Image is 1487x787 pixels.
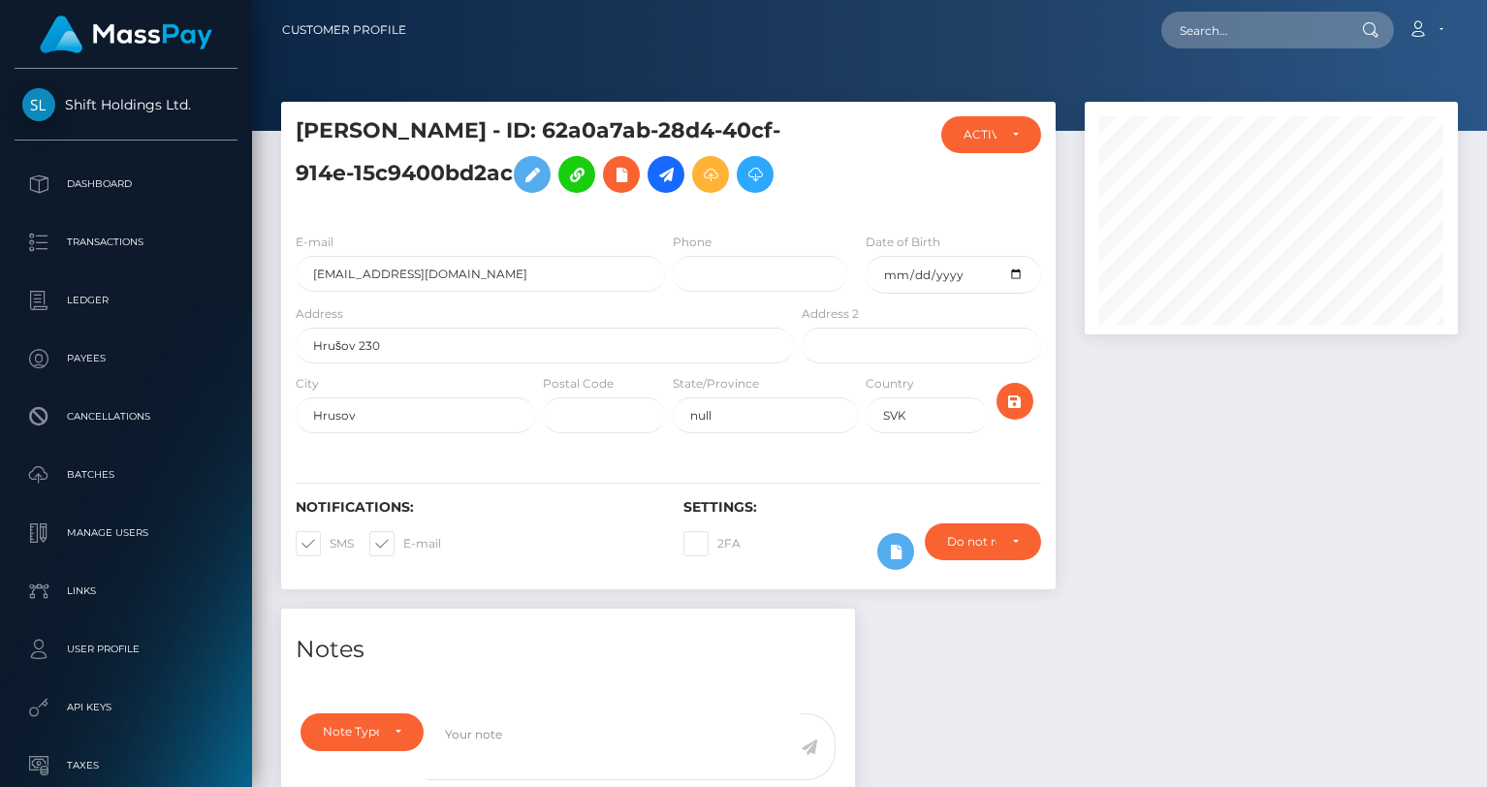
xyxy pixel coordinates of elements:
[296,499,654,516] h6: Notifications:
[369,531,441,556] label: E-mail
[22,344,230,373] p: Payees
[15,218,237,267] a: Transactions
[296,234,333,251] label: E-mail
[648,156,684,193] a: Initiate Payout
[866,234,940,251] label: Date of Birth
[866,375,914,393] label: Country
[282,10,406,50] a: Customer Profile
[15,334,237,383] a: Payees
[15,683,237,732] a: API Keys
[22,751,230,780] p: Taxes
[683,531,741,556] label: 2FA
[296,375,319,393] label: City
[40,16,212,53] img: MassPay Logo
[22,228,230,257] p: Transactions
[673,234,712,251] label: Phone
[941,116,1041,153] button: ACTIVE
[15,451,237,499] a: Batches
[296,633,840,667] h4: Notes
[15,567,237,615] a: Links
[15,509,237,557] a: Manage Users
[1161,12,1344,48] input: Search...
[22,519,230,548] p: Manage Users
[296,116,783,203] h5: [PERSON_NAME] - ID: 62a0a7ab-28d4-40cf-914e-15c9400bd2ac
[296,305,343,323] label: Address
[22,635,230,664] p: User Profile
[802,305,859,323] label: Address 2
[15,393,237,441] a: Cancellations
[947,534,997,550] div: Do not require
[15,625,237,674] a: User Profile
[323,724,379,740] div: Note Type
[15,96,237,113] span: Shift Holdings Ltd.
[15,276,237,325] a: Ledger
[683,499,1042,516] h6: Settings:
[925,523,1041,560] button: Do not require
[543,375,614,393] label: Postal Code
[22,88,55,121] img: Shift Holdings Ltd.
[22,402,230,431] p: Cancellations
[301,713,424,750] button: Note Type
[22,286,230,315] p: Ledger
[296,531,354,556] label: SMS
[22,577,230,606] p: Links
[673,375,759,393] label: State/Province
[15,160,237,208] a: Dashboard
[22,170,230,199] p: Dashboard
[22,460,230,489] p: Batches
[964,127,997,142] div: ACTIVE
[22,693,230,722] p: API Keys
